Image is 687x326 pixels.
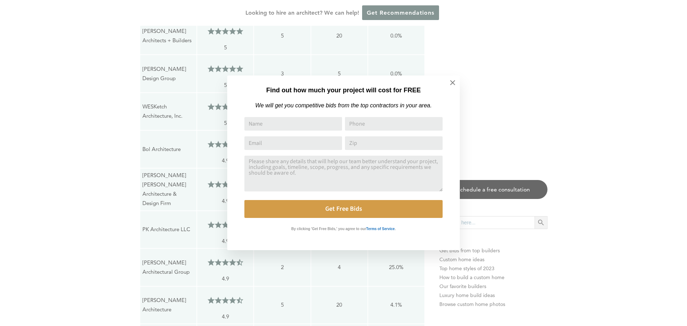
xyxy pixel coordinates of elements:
[244,156,443,191] textarea: Comment or Message
[266,87,421,94] strong: Find out how much your project will cost for FREE
[244,117,342,131] input: Name
[244,136,342,150] input: Email Address
[366,227,395,231] strong: Terms of Service
[244,200,443,218] button: Get Free Bids
[255,102,432,108] em: We will get you competitive bids from the top contractors in your area.
[366,225,395,231] a: Terms of Service
[345,136,443,150] input: Zip
[395,227,396,231] strong: .
[291,227,366,231] strong: By clicking 'Get Free Bids,' you agree to our
[440,70,465,95] button: Close
[345,117,443,131] input: Phone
